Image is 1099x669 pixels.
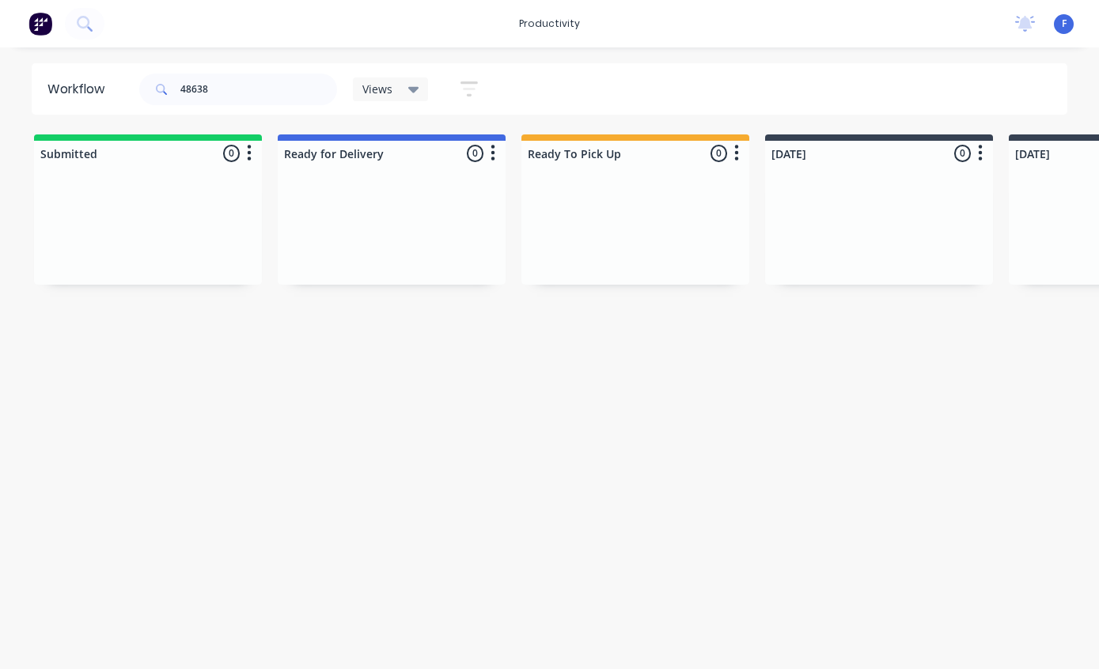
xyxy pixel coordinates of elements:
[1062,17,1067,31] span: F
[511,12,588,36] div: productivity
[47,80,112,99] div: Workflow
[362,81,392,97] span: Views
[180,74,337,105] input: Search for orders...
[28,12,52,36] img: Factory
